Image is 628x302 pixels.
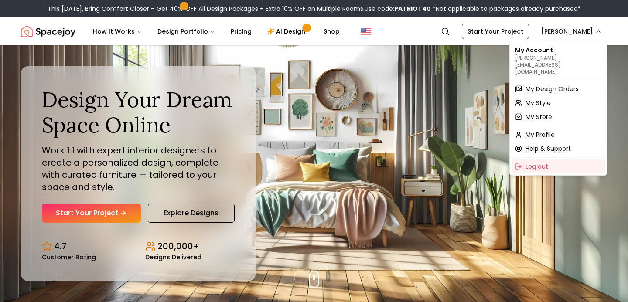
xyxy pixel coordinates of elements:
span: My Store [526,112,552,121]
div: My Account [512,43,605,78]
a: My Style [512,96,605,110]
span: My Profile [526,130,555,139]
div: [PERSON_NAME] [509,41,607,176]
span: My Design Orders [526,85,579,93]
a: My Profile [512,128,605,142]
a: My Store [512,110,605,124]
p: [PERSON_NAME][EMAIL_ADDRESS][DOMAIN_NAME] [515,54,601,75]
a: My Design Orders [512,82,605,96]
span: Help & Support [526,144,571,153]
span: Log out [526,162,548,171]
a: Help & Support [512,142,605,156]
span: My Style [526,98,551,107]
